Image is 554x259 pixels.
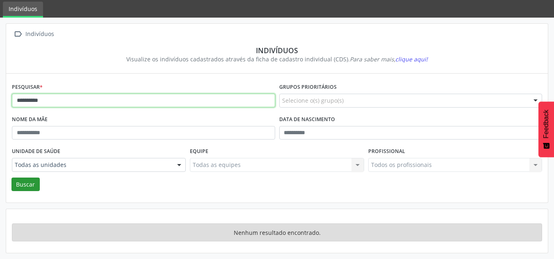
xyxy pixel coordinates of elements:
[3,2,43,18] a: Indivíduos
[12,145,60,158] label: Unidade de saúde
[12,113,48,126] label: Nome da mãe
[350,55,428,63] i: Para saber mais,
[12,81,43,94] label: Pesquisar
[279,81,337,94] label: Grupos prioritários
[543,110,550,138] span: Feedback
[12,28,55,40] a:  Indivíduos
[11,178,40,191] button: Buscar
[15,161,169,169] span: Todas as unidades
[12,223,542,241] div: Nenhum resultado encontrado.
[368,145,405,158] label: Profissional
[395,55,428,63] span: clique aqui!
[18,55,536,63] div: Visualize os indivíduos cadastrados através da ficha de cadastro individual (CDS).
[282,96,344,105] span: Selecione o(s) grupo(s)
[12,28,24,40] i: 
[279,113,335,126] label: Data de nascimento
[190,145,208,158] label: Equipe
[538,101,554,157] button: Feedback - Mostrar pesquisa
[18,46,536,55] div: Indivíduos
[24,28,55,40] div: Indivíduos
